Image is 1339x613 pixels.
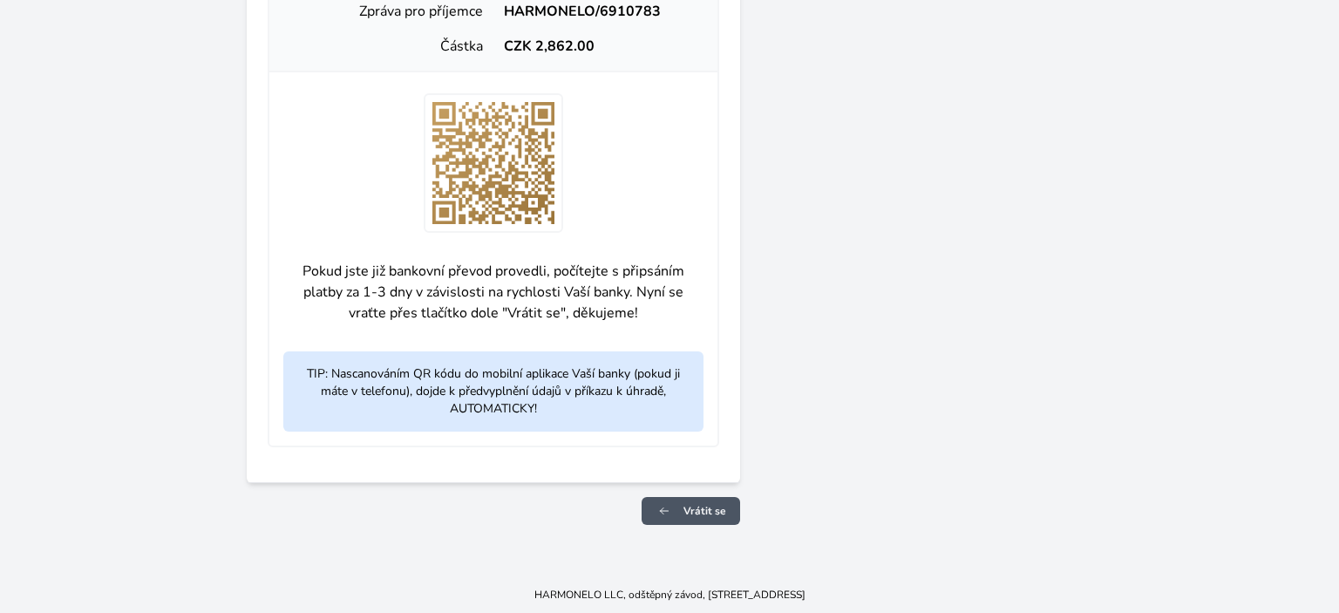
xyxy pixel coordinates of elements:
[424,93,563,233] img: wduq1PyxYv4ygAAAABJRU5ErkJggg==
[493,36,703,57] div: CZK 2,862.00
[642,497,740,525] a: Vrátit se
[493,1,703,22] div: HARMONELO/6910783
[283,36,493,57] div: Částka
[683,504,726,518] span: Vrátit se
[283,351,703,432] p: TIP: Nascanováním QR kódu do mobilní aplikace Vaší banky (pokud ji máte v telefonu), dojde k před...
[283,1,493,22] div: Zpráva pro příjemce
[283,247,703,337] p: Pokud jste již bankovní převod provedli, počítejte s připsáním platby za 1-3 dny v závislosti na ...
